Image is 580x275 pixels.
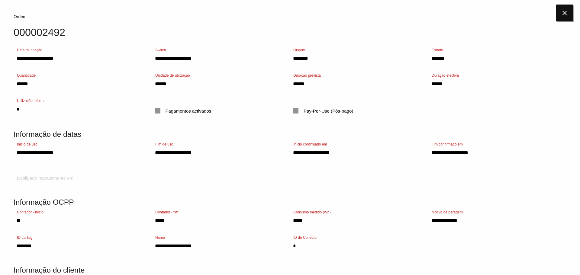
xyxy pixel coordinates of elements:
label: Quantidade [17,73,36,78]
label: Data de criação [17,47,42,53]
label: ID do Conector [293,235,318,240]
h5: Informação do cliente [14,266,566,274]
label: Duração prevista [293,73,321,78]
div: Ordem [14,14,566,20]
h4: 000002492 [14,27,566,38]
label: Estado [432,47,443,53]
label: Início de uso [17,142,37,147]
label: Unidade de utilização [155,73,190,78]
label: Consumo medido (Wh) [293,209,330,215]
label: Contador - fim [155,209,178,215]
label: Nome [155,235,165,240]
span: Pagamentos activados [155,107,211,115]
label: Utilização mínima [17,98,46,104]
label: Fim de uso [155,142,173,147]
h5: Informação OCPP [14,198,566,206]
label: Fim confirmado em [432,142,463,147]
span: Pay-Per-Use (Pós-pago) [293,107,353,115]
label: Início confirmado em [293,142,327,147]
label: Switch [155,47,166,53]
label: Duração efectiva [432,73,459,78]
label: Contador - início [17,209,43,215]
i: close [556,5,573,21]
label: ID da Tag [17,235,32,240]
h5: Informação de datas [14,130,566,138]
label: Motivo da paragem [432,209,463,215]
label: Origem [293,47,305,53]
label: Desligado manualmente em [17,175,73,182]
